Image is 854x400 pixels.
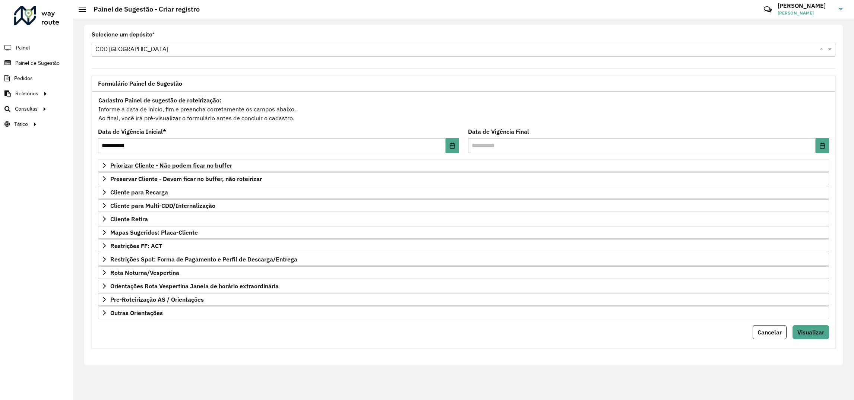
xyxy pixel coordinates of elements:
a: Cliente para Multi-CDD/Internalização [98,199,829,212]
div: Informe a data de inicio, fim e preencha corretamente os campos abaixo. Ao final, você irá pré-vi... [98,95,829,123]
a: Orientações Rota Vespertina Janela de horário extraordinária [98,280,829,292]
a: Cliente Retira [98,213,829,225]
span: [PERSON_NAME] [778,10,834,16]
span: Orientações Rota Vespertina Janela de horário extraordinária [110,283,279,289]
label: Selecione um depósito [92,30,155,39]
strong: Cadastro Painel de sugestão de roteirização: [98,96,221,104]
button: Choose Date [446,138,459,153]
a: Restrições FF: ACT [98,239,829,252]
span: Restrições Spot: Forma de Pagamento e Perfil de Descarga/Entrega [110,256,297,262]
a: Restrições Spot: Forma de Pagamento e Perfil de Descarga/Entrega [98,253,829,266]
label: Data de Vigência Final [468,127,529,136]
a: Cliente para Recarga [98,186,829,199]
span: Priorizar Cliente - Não podem ficar no buffer [110,162,232,168]
a: Pre-Roteirização AS / Orientações [98,293,829,306]
button: Cancelar [753,325,787,339]
a: Preservar Cliente - Devem ficar no buffer, não roteirizar [98,172,829,185]
span: Tático [14,120,28,128]
span: Consultas [15,105,38,113]
span: Formulário Painel de Sugestão [98,80,182,86]
button: Visualizar [793,325,829,339]
span: Cliente para Recarga [110,189,168,195]
span: Pre-Roteirização AS / Orientações [110,296,204,302]
span: Mapas Sugeridos: Placa-Cliente [110,229,198,235]
h2: Painel de Sugestão - Criar registro [86,5,200,13]
span: Painel [16,44,30,52]
span: Cancelar [757,328,782,336]
span: Outras Orientações [110,310,163,316]
a: Outras Orientações [98,307,829,319]
h3: [PERSON_NAME] [778,2,834,9]
span: Pedidos [14,74,33,82]
span: Rota Noturna/Vespertina [110,270,179,276]
a: Priorizar Cliente - Não podem ficar no buffer [98,159,829,172]
span: Cliente Retira [110,216,148,222]
a: Rota Noturna/Vespertina [98,266,829,279]
span: Visualizar [797,328,824,336]
a: Contato Rápido [760,1,776,18]
button: Choose Date [816,138,829,153]
span: Preservar Cliente - Devem ficar no buffer, não roteirizar [110,176,262,182]
a: Mapas Sugeridos: Placa-Cliente [98,226,829,239]
span: Clear all [820,45,826,54]
span: Cliente para Multi-CDD/Internalização [110,203,215,209]
span: Restrições FF: ACT [110,243,162,249]
label: Data de Vigência Inicial [98,127,166,136]
span: Painel de Sugestão [15,59,60,67]
span: Relatórios [15,90,38,98]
